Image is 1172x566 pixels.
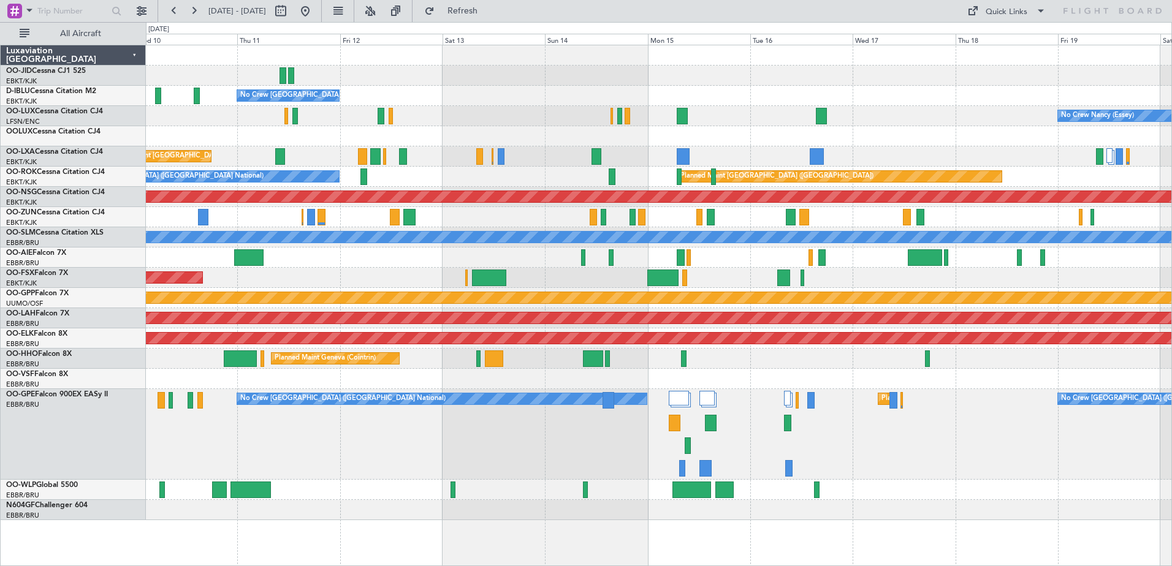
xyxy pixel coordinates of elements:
span: OO-ROK [6,168,37,176]
div: Sat 13 [443,34,545,45]
span: OO-ELK [6,330,34,338]
a: EBKT/KJK [6,198,37,207]
a: OO-GPPFalcon 7X [6,290,69,297]
button: All Aircraft [13,24,133,43]
a: EBKT/KJK [6,279,37,288]
a: OO-VSFFalcon 8X [6,371,68,378]
a: LFSN/ENC [6,117,40,126]
input: Trip Number [37,2,108,20]
div: Planned Maint Geneva (Cointrin) [275,349,376,368]
span: OO-SLM [6,229,36,236]
button: Quick Links [961,1,1052,21]
span: OO-VSF [6,371,34,378]
span: Refresh [437,7,489,15]
a: D-IBLUCessna Citation M2 [6,88,96,95]
a: OO-LAHFalcon 7X [6,310,69,317]
a: EBBR/BRU [6,360,39,369]
div: Fri 12 [340,34,443,45]
div: Planned Maint [GEOGRAPHIC_DATA] ([GEOGRAPHIC_DATA] National) [881,390,1103,408]
span: OO-ZUN [6,209,37,216]
button: Refresh [419,1,492,21]
span: OO-GPE [6,391,35,398]
a: EBBR/BRU [6,511,39,520]
span: OO-NSG [6,189,37,196]
a: OOLUXCessna Citation CJ4 [6,128,101,135]
div: A/C Unavailable [GEOGRAPHIC_DATA] ([GEOGRAPHIC_DATA] National) [36,167,264,186]
span: OO-LAH [6,310,36,317]
div: [DATE] [148,25,169,35]
a: EBBR/BRU [6,319,39,328]
a: EBBR/BRU [6,238,39,247]
div: Mon 15 [648,34,750,45]
a: EBBR/BRU [6,258,39,268]
a: EBBR/BRU [6,380,39,389]
span: OO-HHO [6,350,38,358]
div: Wed 17 [853,34,955,45]
a: EBBR/BRU [6,339,39,349]
a: OO-FSXFalcon 7X [6,270,68,277]
div: No Crew [GEOGRAPHIC_DATA] ([GEOGRAPHIC_DATA] National) [240,390,446,408]
span: OO-JID [6,67,32,75]
span: OOLUX [6,128,32,135]
a: OO-GPEFalcon 900EX EASy II [6,391,108,398]
span: OO-GPP [6,290,35,297]
div: No Crew Nancy (Essey) [1061,107,1134,125]
div: No Crew [GEOGRAPHIC_DATA] ([GEOGRAPHIC_DATA] National) [240,86,446,105]
a: OO-SLMCessna Citation XLS [6,229,104,236]
a: EBKT/KJK [6,178,37,187]
a: OO-LXACessna Citation CJ4 [6,148,103,156]
div: Sun 14 [545,34,647,45]
span: OO-WLP [6,481,36,489]
a: OO-ZUNCessna Citation CJ4 [6,209,105,216]
span: OO-LXA [6,148,35,156]
a: EBKT/KJK [6,218,37,227]
span: OO-LUX [6,108,35,115]
a: OO-HHOFalcon 8X [6,350,72,358]
span: OO-FSX [6,270,34,277]
span: N604GF [6,502,35,509]
a: OO-NSGCessna Citation CJ4 [6,189,105,196]
div: Quick Links [986,6,1027,18]
a: EBBR/BRU [6,491,39,500]
a: EBKT/KJK [6,97,37,106]
div: Planned Maint [GEOGRAPHIC_DATA] ([GEOGRAPHIC_DATA]) [680,167,873,186]
a: OO-AIEFalcon 7X [6,249,66,257]
span: [DATE] - [DATE] [208,6,266,17]
a: N604GFChallenger 604 [6,502,88,509]
span: OO-AIE [6,249,32,257]
div: Wed 10 [135,34,237,45]
a: OO-LUXCessna Citation CJ4 [6,108,103,115]
span: All Aircraft [32,29,129,38]
div: Tue 16 [750,34,853,45]
a: EBKT/KJK [6,157,37,167]
a: OO-JIDCessna CJ1 525 [6,67,86,75]
a: EBBR/BRU [6,400,39,409]
div: Fri 19 [1058,34,1160,45]
a: OO-ELKFalcon 8X [6,330,67,338]
a: UUMO/OSF [6,299,43,308]
a: EBKT/KJK [6,77,37,86]
a: OO-WLPGlobal 5500 [6,481,78,489]
span: D-IBLU [6,88,30,95]
a: OO-ROKCessna Citation CJ4 [6,168,105,176]
div: Thu 18 [956,34,1058,45]
div: Thu 11 [237,34,340,45]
